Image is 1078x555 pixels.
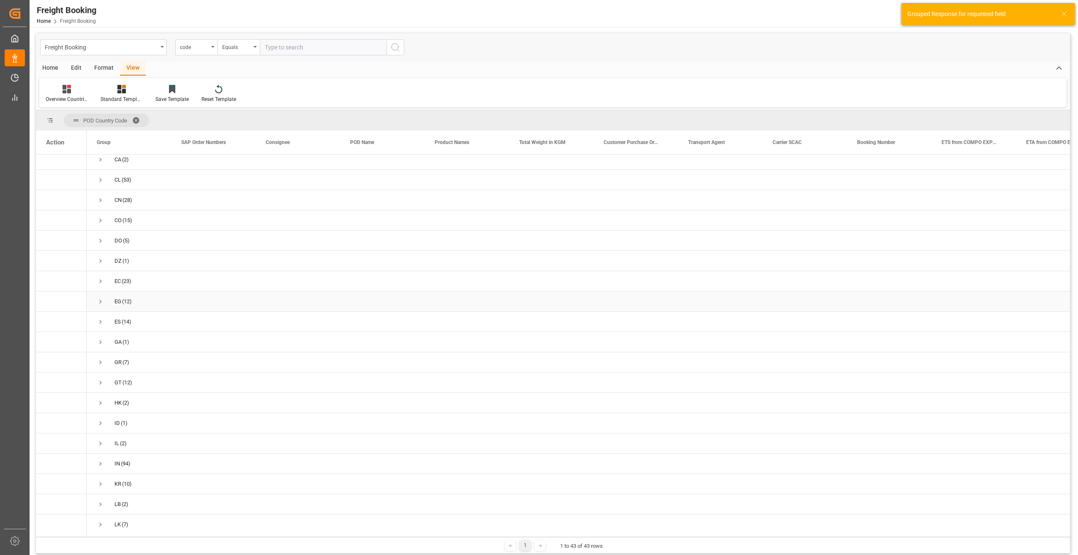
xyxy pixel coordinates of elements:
[122,373,132,392] span: (12)
[36,352,87,373] div: Press SPACE to select this row.
[520,540,531,551] div: 1
[121,414,128,433] span: (1)
[114,231,122,250] div: DO
[120,434,127,453] span: (2)
[218,39,260,55] button: open menu
[36,312,87,332] div: Press SPACE to select this row.
[122,515,128,534] span: (7)
[36,373,87,393] div: Press SPACE to select this row.
[36,494,87,514] div: Press SPACE to select this row.
[114,515,121,534] div: LK
[36,454,87,474] div: Press SPACE to select this row.
[46,95,88,103] div: Overview Countries
[46,139,64,146] div: Action
[907,10,1053,19] div: Grouped Response for requested field
[36,474,87,494] div: Press SPACE to select this row.
[122,170,131,190] span: (53)
[560,542,603,550] div: 1 to 43 of 43 rows
[37,4,96,16] div: Freight Booking
[122,474,132,494] span: (10)
[114,312,121,332] div: ES
[36,170,87,190] div: Press SPACE to select this row.
[604,139,660,145] span: Customer Purchase Order Numbers
[114,414,120,433] div: ID
[114,211,122,230] div: CO
[65,61,88,76] div: Edit
[857,139,895,145] span: Booking Number
[122,495,128,514] span: (2)
[201,95,236,103] div: Reset Template
[36,393,87,413] div: Press SPACE to select this row.
[88,61,120,76] div: Format
[36,433,87,454] div: Press SPACE to select this row.
[122,393,129,413] span: (2)
[36,190,87,210] div: Press SPACE to select this row.
[387,39,404,55] button: search button
[114,454,120,473] div: IN
[97,139,111,145] span: Group
[114,353,122,372] div: GR
[122,292,132,311] span: (12)
[101,95,143,103] div: Standard Templates
[121,454,131,473] span: (94)
[175,39,218,55] button: open menu
[123,231,130,250] span: (5)
[36,271,87,291] div: Press SPACE to select this row.
[122,272,131,291] span: (23)
[37,18,51,24] a: Home
[114,272,121,291] div: EC
[260,39,387,55] input: Type to search
[122,312,131,332] span: (14)
[435,139,469,145] span: Product Names
[222,41,251,51] div: Equals
[122,150,129,169] span: (2)
[122,190,132,210] span: (28)
[122,251,129,271] span: (1)
[519,139,566,145] span: Total Weight in KGM
[266,139,290,145] span: Consignee
[36,231,87,251] div: Press SPACE to select this row.
[114,495,121,514] div: LB
[114,292,121,311] div: EG
[114,150,121,169] div: CA
[114,434,119,453] div: IL
[120,61,146,76] div: View
[180,41,209,51] div: code
[181,139,226,145] span: SAP Order Numbers
[36,332,87,352] div: Press SPACE to select this row.
[36,61,65,76] div: Home
[114,373,122,392] div: GT
[114,251,122,271] div: DZ
[114,170,121,190] div: CL
[36,150,87,170] div: Press SPACE to select this row.
[36,251,87,271] div: Press SPACE to select this row.
[122,211,132,230] span: (15)
[36,291,87,312] div: Press SPACE to select this row.
[122,353,129,372] span: (7)
[114,332,122,352] div: GA
[155,95,189,103] div: Save Template
[688,139,725,145] span: Transport Agent
[122,332,129,352] span: (1)
[36,210,87,231] div: Press SPACE to select this row.
[45,41,158,52] div: Freight Booking
[114,393,122,413] div: HK
[114,190,122,210] div: CN
[350,139,374,145] span: POD Name
[773,139,802,145] span: Carrier SCAC
[40,39,167,55] button: open menu
[36,514,87,535] div: Press SPACE to select this row.
[83,117,127,124] span: POD Country Code
[114,474,121,494] div: KR
[36,413,87,433] div: Press SPACE to select this row.
[942,139,998,145] span: ETS from COMPO EXPERT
